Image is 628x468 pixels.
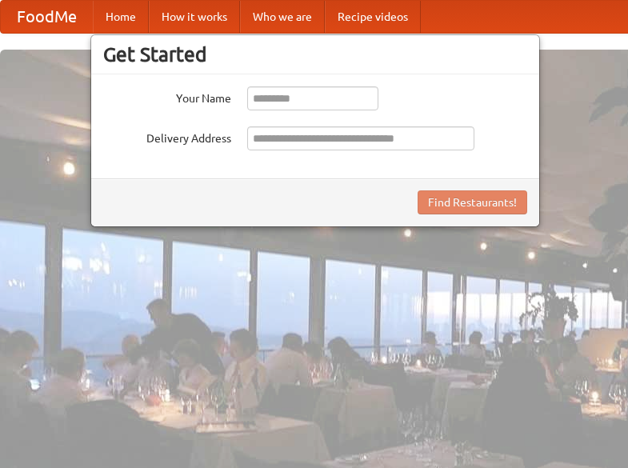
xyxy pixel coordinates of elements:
[418,190,527,214] button: Find Restaurants!
[149,1,240,33] a: How it works
[325,1,421,33] a: Recipe videos
[103,86,231,106] label: Your Name
[103,42,527,66] h3: Get Started
[1,1,93,33] a: FoodMe
[240,1,325,33] a: Who we are
[93,1,149,33] a: Home
[103,126,231,146] label: Delivery Address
